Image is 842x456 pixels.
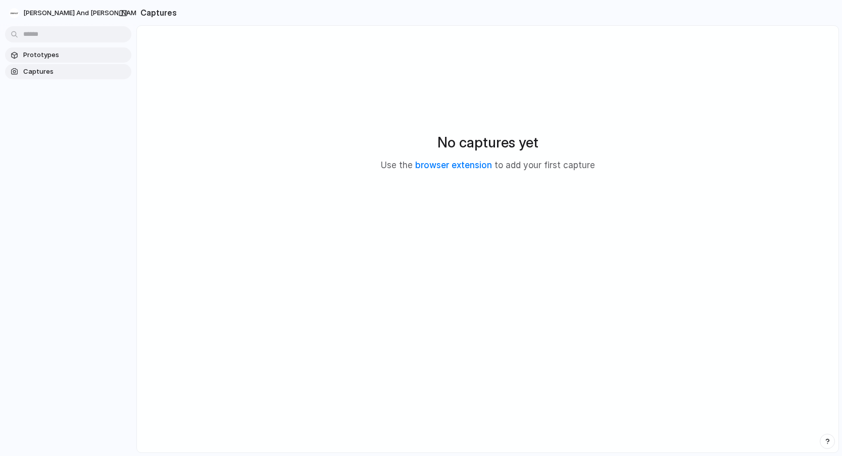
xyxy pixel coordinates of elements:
[136,7,177,19] h2: Captures
[5,47,131,63] a: Prototypes
[381,159,595,172] p: Use the to add your first capture
[23,67,127,77] span: Captures
[437,132,538,153] h2: No captures yet
[415,160,492,170] a: browser extension
[23,50,127,60] span: Prototypes
[5,64,131,79] a: Captures
[5,5,158,21] button: [PERSON_NAME] and [PERSON_NAME]
[23,8,142,18] span: [PERSON_NAME] and [PERSON_NAME]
